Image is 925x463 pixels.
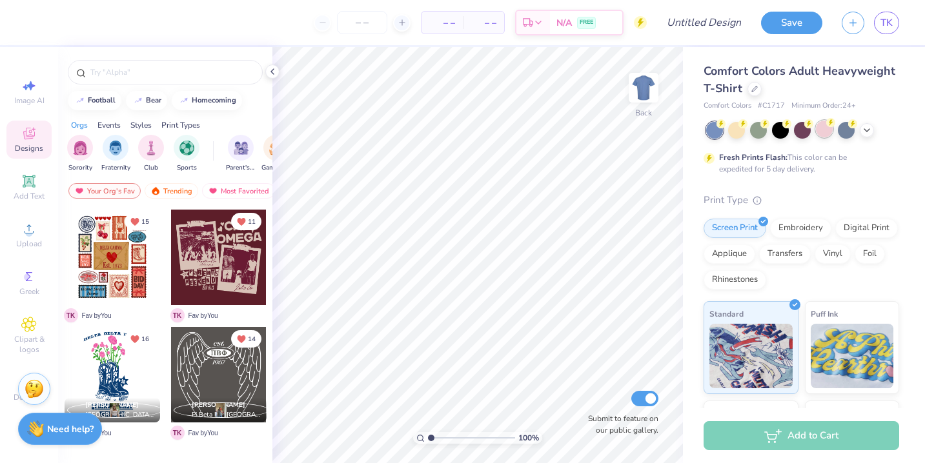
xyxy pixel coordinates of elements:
div: Embroidery [770,219,831,238]
span: Fav by You [188,311,218,320]
button: bear [126,91,167,110]
div: filter for Club [138,135,164,173]
div: filter for Parent's Weekend [226,135,256,173]
span: – – [429,16,455,30]
span: Pi Beta Phi, [GEOGRAPHIC_DATA][US_STATE] [192,410,261,420]
span: FREE [580,18,593,27]
button: football [68,91,121,110]
span: 11 [248,219,256,225]
span: Image AI [14,95,45,106]
span: 14 [248,336,256,342]
span: Standard [709,307,744,320]
a: TK [874,12,899,34]
strong: Fresh Prints Flash: [719,152,788,163]
label: Submit to feature on our public gallery. [581,413,658,436]
div: Vinyl [815,244,851,264]
img: Club Image [144,141,158,155]
span: 15 [141,219,149,225]
div: This color can be expedited for 5 day delivery. [719,152,878,175]
span: TK [880,15,893,30]
div: Your Org's Fav [68,183,141,199]
span: Minimum Order: 24 + [791,101,856,112]
div: filter for Game Day [261,135,291,173]
img: Sorority Image [73,141,88,155]
div: homecoming [192,97,236,104]
button: Unlike [231,330,261,348]
div: Digital Print [835,219,898,238]
span: Sports [177,163,197,173]
input: – – [337,11,387,34]
div: football [88,97,116,104]
span: Comfort Colors Adult Heavyweight T-Shirt [704,63,895,96]
span: [GEOGRAPHIC_DATA], [GEOGRAPHIC_DATA] [85,410,155,420]
div: Trending [145,183,198,199]
img: Standard [709,324,793,388]
button: homecoming [172,91,242,110]
img: trend_line.gif [133,97,143,104]
input: Untitled Design [656,10,751,35]
div: Rhinestones [704,270,766,290]
img: Sports Image [179,141,194,155]
div: filter for Fraternity [101,135,130,173]
img: Back [631,75,656,101]
button: Save [761,12,822,34]
div: Back [635,107,652,119]
div: filter for Sports [174,135,199,173]
span: Clipart & logos [6,334,52,355]
span: Add Text [14,191,45,201]
span: Metallic & Glitter Ink [811,406,887,420]
div: Applique [704,244,755,264]
span: 100 % [518,432,539,444]
img: Game Day Image [269,141,284,155]
span: T K [170,308,185,322]
span: Fav by You [188,428,218,438]
div: Screen Print [704,219,766,238]
button: Unlike [125,330,155,348]
img: trending.gif [150,186,161,195]
div: Styles [130,119,152,131]
button: filter button [226,135,256,173]
div: Transfers [759,244,811,264]
img: Puff Ink [811,324,894,388]
button: filter button [67,135,93,173]
strong: Need help? [47,423,94,435]
span: [PERSON_NAME] [85,400,139,409]
span: Fraternity [101,163,130,173]
div: Foil [855,244,885,264]
span: N/A [556,16,572,30]
span: Game Day [261,163,291,173]
img: Fraternity Image [108,141,123,155]
span: # C1717 [758,101,785,112]
span: Designs [15,143,43,153]
span: Greek [19,286,39,297]
button: Unlike [231,213,261,230]
span: Puff Ink [811,307,838,320]
span: Parent's Weekend [226,163,256,173]
input: Try "Alpha" [89,66,254,79]
span: T K [170,426,185,440]
span: Neon Ink [709,406,741,420]
div: Orgs [71,119,88,131]
img: most_fav.gif [74,186,85,195]
div: Print Types [161,119,200,131]
div: Print Type [704,193,899,208]
span: Decorate [14,392,45,402]
span: Fav by You [82,311,112,320]
img: most_fav.gif [208,186,218,195]
span: Club [144,163,158,173]
img: trend_line.gif [75,97,85,104]
button: filter button [138,135,164,173]
span: Sorority [68,163,92,173]
div: Most Favorited [202,183,275,199]
button: Unlike [125,213,155,230]
span: – – [471,16,496,30]
button: filter button [101,135,130,173]
button: filter button [261,135,291,173]
div: Events [97,119,121,131]
img: Parent's Weekend Image [234,141,249,155]
span: [PERSON_NAME] [192,400,245,409]
span: T K [64,308,78,322]
span: Comfort Colors [704,101,751,112]
span: Upload [16,239,42,249]
button: filter button [174,135,199,173]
